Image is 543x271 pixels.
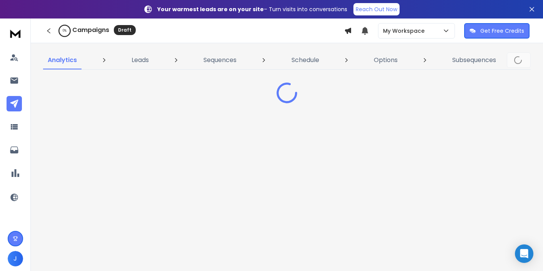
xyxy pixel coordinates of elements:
[8,251,23,266] button: J
[63,29,67,33] p: 0 %
[8,26,23,40] img: logo
[515,244,533,263] div: Open Intercom Messenger
[203,56,237,65] p: Sequences
[199,51,241,69] a: Sequences
[356,5,397,13] p: Reach Out Now
[369,51,402,69] a: Options
[157,5,264,13] strong: Your warmest leads are on your site
[452,56,496,65] p: Subsequences
[374,56,398,65] p: Options
[157,5,347,13] p: – Turn visits into conversations
[448,51,501,69] a: Subsequences
[48,56,77,65] p: Analytics
[127,51,153,69] a: Leads
[480,27,524,35] p: Get Free Credits
[353,3,400,15] a: Reach Out Now
[72,25,109,35] h1: Campaigns
[383,27,428,35] p: My Workspace
[43,51,82,69] a: Analytics
[287,51,324,69] a: Schedule
[464,23,530,39] button: Get Free Credits
[291,56,319,65] p: Schedule
[132,56,149,65] p: Leads
[114,25,136,35] div: Draft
